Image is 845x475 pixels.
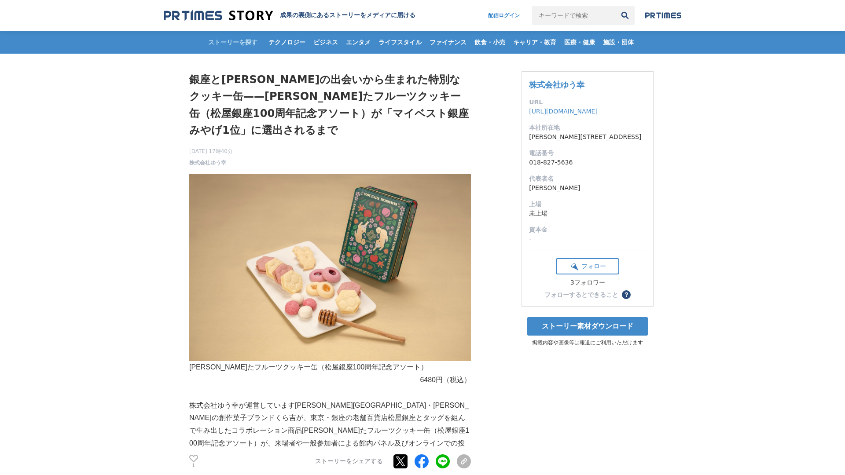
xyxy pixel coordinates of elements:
[529,209,646,218] dd: 未上場
[189,361,471,374] p: [PERSON_NAME]たフルーツクッキー缶（松屋銀座100周年記念アソート）
[265,31,309,54] a: テクノロジー
[342,38,374,46] span: エンタメ
[529,98,646,107] dt: URL
[529,234,646,244] dd: -
[529,225,646,234] dt: 資本金
[645,12,681,19] img: prtimes
[529,132,646,142] dd: [PERSON_NAME][STREET_ADDRESS]
[529,200,646,209] dt: 上場
[189,174,471,362] img: thumbnail_6f9305a0-a02b-11f0-897d-a3d6fe50aed7.jpg
[622,290,631,299] button: ？
[510,31,560,54] a: キャリア・教育
[556,258,619,274] button: フォロー
[375,31,425,54] a: ライフスタイル
[189,463,198,468] p: 1
[471,31,509,54] a: 飲食・小売
[561,38,599,46] span: 医療・健康
[189,147,233,155] span: [DATE] 17時40分
[599,31,637,54] a: 施設・団体
[426,31,470,54] a: ファイナンス
[544,292,618,298] div: フォローするとできること
[522,339,654,347] p: 掲載内容や画像等は報道にご利用いただけます
[556,279,619,287] div: 3フォロワー
[479,6,529,25] a: 配信ログイン
[623,292,629,298] span: ？
[529,174,646,183] dt: 代表者名
[529,149,646,158] dt: 電話番号
[426,38,470,46] span: ファイナンス
[532,6,615,25] input: キーワードで検索
[375,38,425,46] span: ライフスタイル
[529,123,646,132] dt: 本社所在地
[615,6,635,25] button: 検索
[310,31,342,54] a: ビジネス
[527,317,648,336] a: ストーリー素材ダウンロード
[510,38,560,46] span: キャリア・教育
[189,374,471,387] p: 6480円（税込）
[310,38,342,46] span: ビジネス
[529,158,646,167] dd: 018-827-5636
[189,159,226,167] a: 株式会社ゆう幸
[315,457,383,465] p: ストーリーをシェアする
[471,38,509,46] span: 飲食・小売
[529,183,646,193] dd: [PERSON_NAME]
[164,10,273,22] img: 成果の裏側にあるストーリーをメディアに届ける
[529,108,598,115] a: [URL][DOMAIN_NAME]
[529,80,584,89] a: 株式会社ゆう幸
[265,38,309,46] span: テクノロジー
[342,31,374,54] a: エンタメ
[164,10,415,22] a: 成果の裏側にあるストーリーをメディアに届ける 成果の裏側にあるストーリーをメディアに届ける
[189,71,471,139] h1: 銀座と[PERSON_NAME]の出会いから生まれた特別なクッキー缶——[PERSON_NAME]たフルーツクッキー缶（松屋銀座100周年記念アソート）が「マイベスト銀座みやげ1位」に選出されるまで
[280,11,415,19] h2: 成果の裏側にあるストーリーをメディアに届ける
[599,38,637,46] span: 施設・団体
[561,31,599,54] a: 医療・健康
